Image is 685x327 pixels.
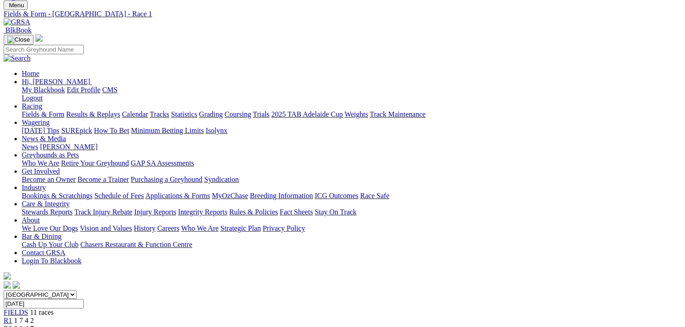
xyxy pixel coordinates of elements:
a: Purchasing a Greyhound [131,175,202,183]
img: logo-grsa-white.png [35,34,43,42]
a: Fields & Form - [GEOGRAPHIC_DATA] - Race 1 [4,10,681,18]
img: facebook.svg [4,281,11,289]
span: 11 races [30,308,53,316]
a: [DATE] Tips [22,127,59,134]
button: Toggle navigation [4,0,28,10]
a: Who We Are [181,224,219,232]
input: Select date [4,299,84,308]
a: News & Media [22,135,66,142]
span: BlkBook [5,26,32,34]
a: Coursing [225,110,251,118]
a: Who We Are [22,159,59,167]
a: Chasers Restaurant & Function Centre [80,241,192,248]
a: Results & Replays [66,110,120,118]
a: Strategic Plan [220,224,261,232]
div: Industry [22,192,681,200]
img: Search [4,54,31,62]
a: Become an Owner [22,175,76,183]
a: Wagering [22,118,50,126]
a: Isolynx [206,127,227,134]
a: BlkBook [4,26,32,34]
a: Become a Trainer [77,175,129,183]
a: Track Maintenance [370,110,426,118]
a: Bookings & Scratchings [22,192,92,199]
a: 2025 TAB Adelaide Cup [271,110,343,118]
input: Search [4,45,84,54]
img: twitter.svg [13,281,20,289]
a: Logout [22,94,43,102]
button: Toggle navigation [4,35,34,45]
div: Get Involved [22,175,681,184]
div: Hi, [PERSON_NAME] [22,86,681,102]
img: GRSA [4,18,30,26]
a: Injury Reports [134,208,176,216]
a: Get Involved [22,167,60,175]
a: Bar & Dining [22,232,62,240]
a: About [22,216,40,224]
a: Retire Your Greyhound [61,159,129,167]
a: Privacy Policy [263,224,305,232]
a: [PERSON_NAME] [40,143,97,151]
a: Edit Profile [67,86,101,94]
a: Race Safe [360,192,389,199]
a: Cash Up Your Club [22,241,78,248]
a: My Blackbook [22,86,65,94]
a: MyOzChase [212,192,248,199]
a: FIELDS [4,308,28,316]
div: Care & Integrity [22,208,681,216]
a: Fact Sheets [280,208,313,216]
a: Track Injury Rebate [74,208,132,216]
img: logo-grsa-white.png [4,272,11,280]
a: Syndication [204,175,239,183]
a: Login To Blackbook [22,257,81,265]
a: Stay On Track [315,208,356,216]
a: Greyhounds as Pets [22,151,79,159]
a: Applications & Forms [145,192,210,199]
a: ICG Outcomes [315,192,358,199]
a: Integrity Reports [178,208,227,216]
a: Schedule of Fees [94,192,144,199]
a: How To Bet [94,127,129,134]
div: About [22,224,681,232]
a: Rules & Policies [229,208,278,216]
a: CMS [102,86,118,94]
a: Weights [345,110,368,118]
a: GAP SA Assessments [131,159,194,167]
div: Racing [22,110,681,118]
a: Home [22,70,39,77]
a: R1 [4,317,12,324]
a: Minimum Betting Limits [131,127,204,134]
img: Close [7,36,30,43]
span: 1 7 4 2 [14,317,34,324]
div: Bar & Dining [22,241,681,249]
div: Greyhounds as Pets [22,159,681,167]
a: Tracks [150,110,169,118]
a: Industry [22,184,46,191]
div: News & Media [22,143,681,151]
span: Hi, [PERSON_NAME] [22,78,90,85]
a: We Love Our Dogs [22,224,78,232]
a: Grading [199,110,223,118]
a: Hi, [PERSON_NAME] [22,78,92,85]
a: Stewards Reports [22,208,72,216]
span: Menu [9,2,24,9]
a: SUREpick [61,127,92,134]
a: News [22,143,38,151]
a: Racing [22,102,42,110]
a: Statistics [171,110,197,118]
div: Wagering [22,127,681,135]
a: Calendar [122,110,148,118]
a: Fields & Form [22,110,64,118]
a: Care & Integrity [22,200,70,208]
a: Breeding Information [250,192,313,199]
a: Vision and Values [80,224,132,232]
a: Contact GRSA [22,249,65,256]
a: Trials [253,110,269,118]
a: Careers [157,224,179,232]
a: History [134,224,155,232]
